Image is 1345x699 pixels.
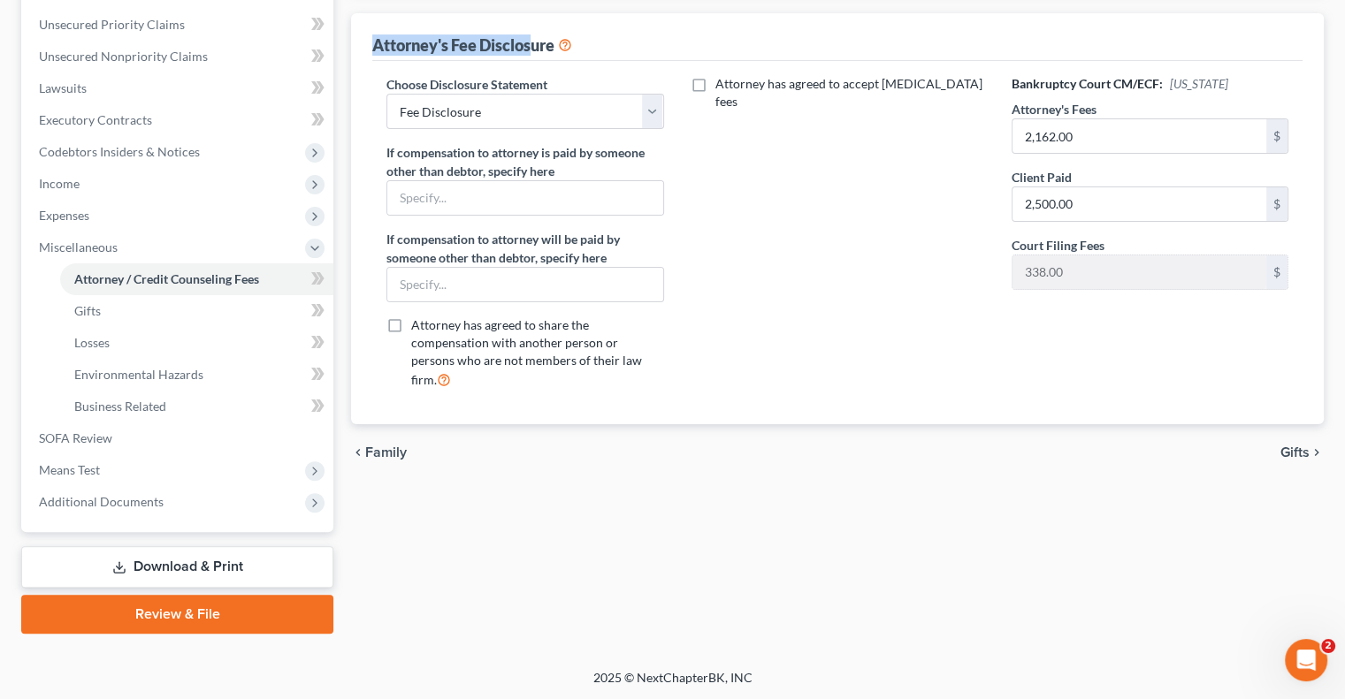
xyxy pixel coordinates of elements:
span: Environmental Hazards [74,367,203,382]
span: Family [365,445,407,460]
input: Specify... [387,268,662,301]
iframe: Intercom live chat [1285,639,1327,681]
div: $ [1266,119,1288,153]
a: SOFA Review [25,422,333,454]
span: Income [39,176,80,191]
a: Environmental Hazards [60,359,333,391]
a: Gifts [60,295,333,327]
a: Lawsuits [25,72,333,104]
div: $ [1266,187,1288,221]
span: Additional Documents [39,494,164,509]
span: [US_STATE] [1170,76,1228,91]
label: Court Filing Fees [1012,236,1104,255]
a: Unsecured Nonpriority Claims [25,41,333,72]
span: Business Related [74,399,166,414]
input: Specify... [387,181,662,215]
input: 0.00 [1013,119,1266,153]
span: Unsecured Priority Claims [39,17,185,32]
span: Gifts [74,303,101,318]
a: Unsecured Priority Claims [25,9,333,41]
a: Losses [60,327,333,359]
a: Attorney / Credit Counseling Fees [60,263,333,295]
label: Attorney's Fees [1012,100,1097,118]
label: Choose Disclosure Statement [386,75,547,94]
span: Miscellaneous [39,239,118,255]
span: Means Test [39,462,100,477]
span: Lawsuits [39,80,87,95]
button: Gifts chevron_right [1280,445,1324,460]
i: chevron_right [1310,445,1324,460]
span: Expenses [39,208,89,223]
input: 0.00 [1013,187,1266,221]
label: Client Paid [1012,168,1072,186]
span: Gifts [1280,445,1310,460]
h6: Bankruptcy Court CM/ECF: [1012,75,1288,93]
button: chevron_left Family [351,445,407,460]
a: Executory Contracts [25,104,333,136]
div: Attorney's Fee Disclosure [372,34,572,56]
span: Executory Contracts [39,112,152,127]
span: Attorney has agreed to share the compensation with another person or persons who are not members ... [411,317,642,387]
span: SOFA Review [39,430,112,445]
a: Download & Print [21,546,333,588]
input: 0.00 [1013,255,1266,289]
a: Business Related [60,391,333,422]
i: chevron_left [351,445,365,460]
span: Attorney / Credit Counseling Fees [74,271,259,286]
label: If compensation to attorney will be paid by someone other than debtor, specify here [386,230,663,267]
span: Attorney has agreed to accept [MEDICAL_DATA] fees [715,76,982,109]
label: If compensation to attorney is paid by someone other than debtor, specify here [386,143,663,180]
span: 2 [1321,639,1335,653]
span: Losses [74,335,110,350]
a: Review & File [21,595,333,634]
span: Unsecured Nonpriority Claims [39,49,208,64]
span: Codebtors Insiders & Notices [39,144,200,159]
div: $ [1266,255,1288,289]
